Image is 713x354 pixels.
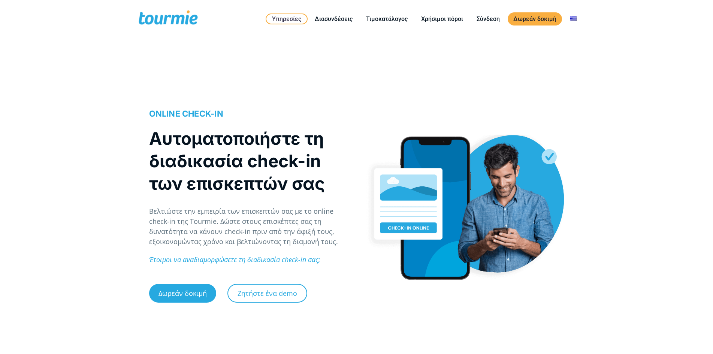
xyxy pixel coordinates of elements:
[149,127,349,195] h1: Αυτοματοποιήστε τη διαδικασία check-in των επισκεπτών σας
[508,12,562,25] a: Δωρεάν δοκιμή
[360,14,413,24] a: Τιμοκατάλογος
[149,109,223,118] span: ONLINE CHECK-IN
[149,206,349,247] p: Βελτιώστε την εμπειρία των επισκεπτών σας με το online check-in της Tourmie. Δώστε στους επισκέπτ...
[227,284,307,303] a: Ζητήστε ένα demo
[149,284,216,303] a: Δωρεάν δοκιμή
[416,14,469,24] a: Χρήσιμοι πόροι
[309,14,358,24] a: Διασυνδέσεις
[266,13,308,24] a: Υπηρεσίες
[149,255,320,264] em: Έτοιμοι να αναδιαμορφώσετε τη διαδικασία check-in σας;
[471,14,505,24] a: Σύνδεση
